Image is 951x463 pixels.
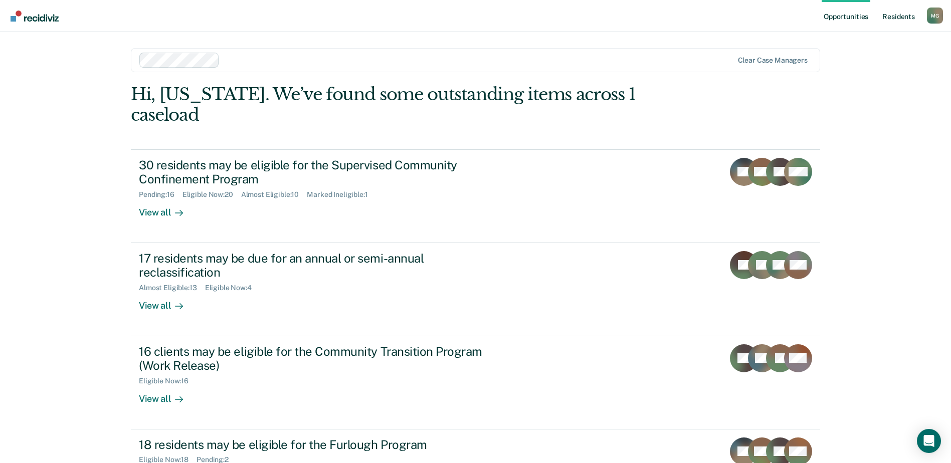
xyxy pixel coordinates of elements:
div: Hi, [US_STATE]. We’ve found some outstanding items across 1 caseload [131,84,682,125]
div: Open Intercom Messenger [917,429,941,453]
a: 30 residents may be eligible for the Supervised Community Confinement ProgramPending:16Eligible N... [131,149,820,243]
div: Marked Ineligible : 1 [307,190,375,199]
div: Pending : 16 [139,190,182,199]
div: View all [139,199,195,218]
div: 16 clients may be eligible for the Community Transition Program (Work Release) [139,344,491,373]
div: M G [927,8,943,24]
div: 18 residents may be eligible for the Furlough Program [139,437,491,452]
div: 30 residents may be eligible for the Supervised Community Confinement Program [139,158,491,187]
div: View all [139,385,195,405]
div: Almost Eligible : 10 [241,190,307,199]
div: Almost Eligible : 13 [139,284,205,292]
img: Recidiviz [11,11,59,22]
button: Profile dropdown button [927,8,943,24]
a: 17 residents may be due for an annual or semi-annual reclassificationAlmost Eligible:13Eligible N... [131,243,820,336]
div: Eligible Now : 16 [139,377,197,385]
div: Eligible Now : 20 [182,190,241,199]
div: Clear case managers [738,56,808,65]
a: 16 clients may be eligible for the Community Transition Program (Work Release)Eligible Now:16View... [131,336,820,429]
div: View all [139,292,195,312]
div: 17 residents may be due for an annual or semi-annual reclassification [139,251,491,280]
div: Eligible Now : 4 [205,284,260,292]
